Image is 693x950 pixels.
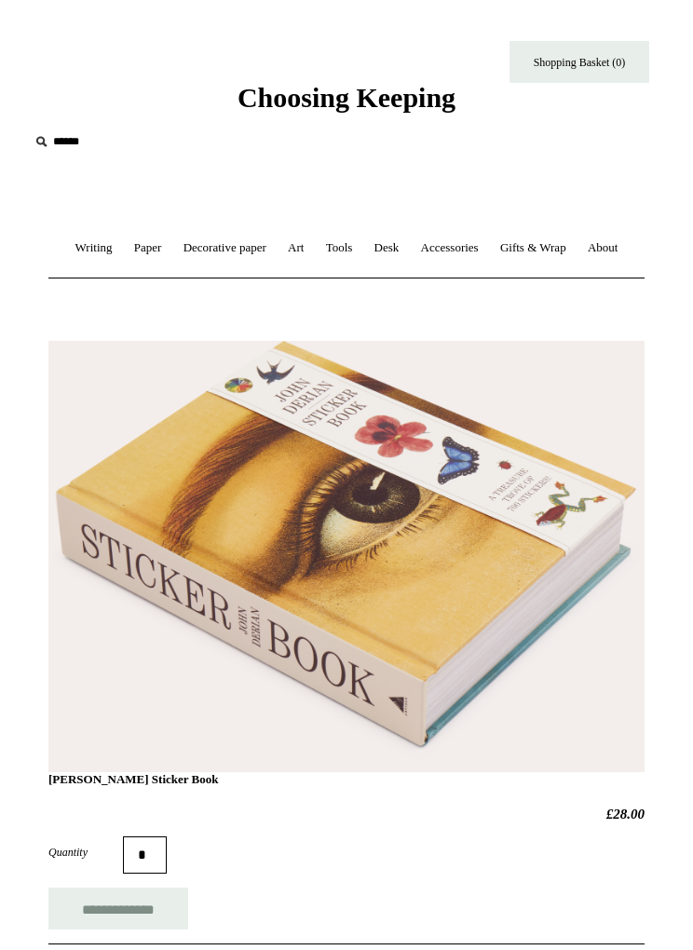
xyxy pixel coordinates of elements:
a: Choosing Keeping [238,97,455,110]
label: Quantity [48,844,123,861]
a: Shopping Basket (0) [510,41,649,83]
a: Desk [365,224,409,273]
a: Tools [317,224,362,273]
a: Gifts & Wrap [491,224,576,273]
a: Decorative paper [174,224,276,273]
a: Writing [66,224,122,273]
img: John Derian Sticker Book [48,341,645,773]
span: Choosing Keeping [238,82,455,113]
h2: £28.00 [48,806,645,822]
a: About [578,224,628,273]
a: Art [279,224,313,273]
h1: [PERSON_NAME] Sticker Book [48,373,645,787]
a: Accessories [412,224,488,273]
a: Paper [125,224,171,273]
